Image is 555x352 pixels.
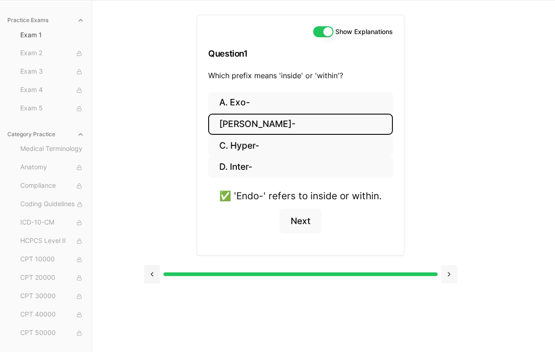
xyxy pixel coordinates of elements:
[20,254,84,265] span: CPT 10000
[208,40,393,67] h3: Question 1
[20,104,84,114] span: Exam 5
[208,92,393,114] button: A. Exo-
[20,85,84,95] span: Exam 4
[17,83,88,98] button: Exam 4
[20,48,84,58] span: Exam 2
[4,13,88,28] button: Practice Exams
[17,197,88,212] button: Coding Guidelines
[208,70,393,81] p: Which prefix means 'inside' or 'within'?
[20,30,84,40] span: Exam 1
[17,46,88,61] button: Exam 2
[17,326,88,340] button: CPT 50000
[20,273,84,283] span: CPT 20000
[17,179,88,193] button: Compliance
[4,127,88,142] button: Category Practice
[20,291,84,301] span: CPT 30000
[17,142,88,156] button: Medical Terminology
[17,234,88,248] button: HCPCS Level II
[20,67,84,77] span: Exam 3
[17,64,88,79] button: Exam 3
[17,289,88,304] button: CPT 30000
[280,209,321,234] button: Next
[17,252,88,267] button: CPT 10000
[20,310,84,320] span: CPT 40000
[20,162,84,173] span: Anatomy
[17,271,88,285] button: CPT 20000
[20,328,84,338] span: CPT 50000
[208,114,393,135] button: [PERSON_NAME]-
[17,160,88,175] button: Anatomy
[20,199,84,209] span: Coding Guidelines
[20,144,84,154] span: Medical Terminology
[17,101,88,116] button: Exam 5
[17,215,88,230] button: ICD-10-CM
[335,29,393,35] label: Show Explanations
[208,135,393,156] button: C. Hyper-
[20,218,84,228] span: ICD-10-CM
[20,236,84,246] span: HCPCS Level II
[20,181,84,191] span: Compliance
[17,28,88,42] button: Exam 1
[219,189,382,203] div: ✅ 'Endo-' refers to inside or within.
[208,156,393,178] button: D. Inter-
[17,307,88,322] button: CPT 40000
